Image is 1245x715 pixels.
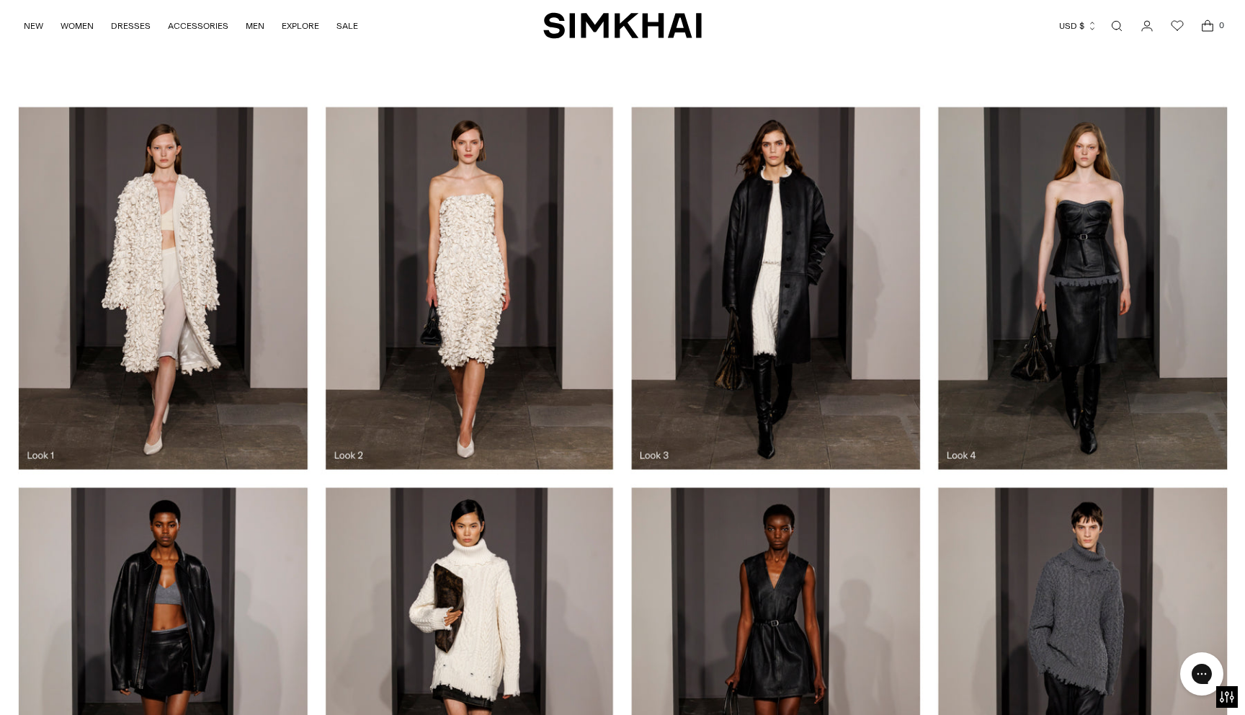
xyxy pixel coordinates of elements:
a: EXPLORE [282,10,319,42]
iframe: Sign Up via Text for Offers [12,660,145,703]
a: ACCESSORIES [168,10,228,42]
a: Go to the account page [1133,12,1161,40]
a: Wishlist [1163,12,1192,40]
iframe: Gorgias live chat messenger [1173,647,1231,701]
a: Open cart modal [1193,12,1222,40]
button: USD $ [1059,10,1097,42]
a: NEW [24,10,43,42]
a: Open search modal [1102,12,1131,40]
a: SALE [336,10,358,42]
span: 0 [1215,19,1228,32]
a: MEN [246,10,264,42]
a: WOMEN [61,10,94,42]
a: SIMKHAI [543,12,702,40]
a: DRESSES [111,10,151,42]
